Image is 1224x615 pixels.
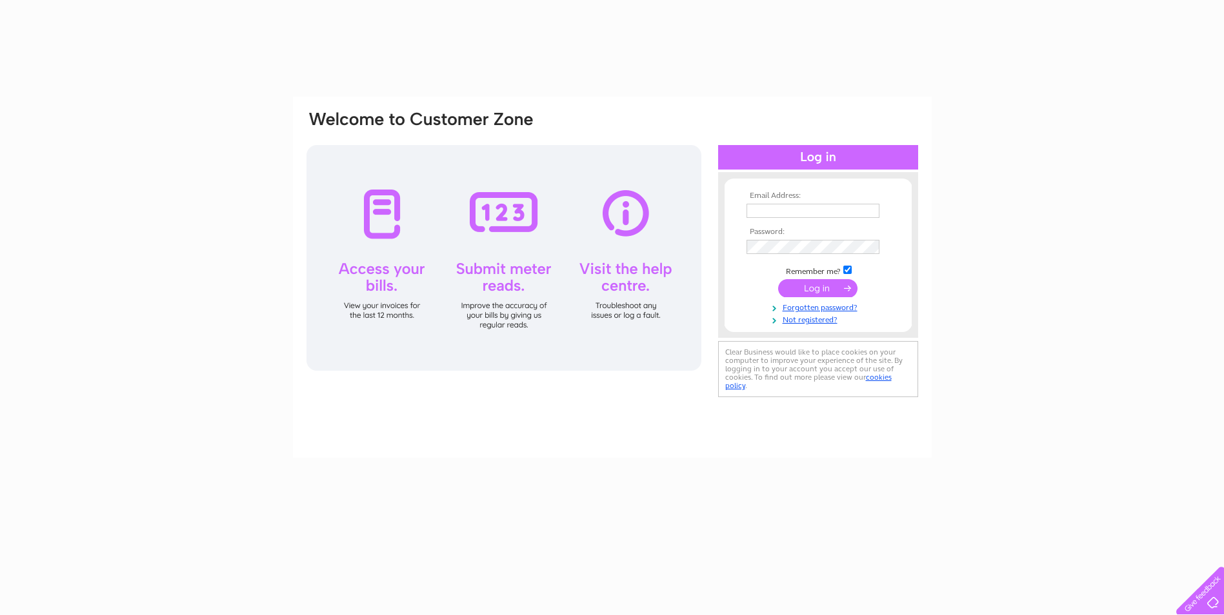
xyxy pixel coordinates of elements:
[725,373,892,390] a: cookies policy
[778,279,858,297] input: Submit
[743,264,893,277] td: Remember me?
[718,341,918,397] div: Clear Business would like to place cookies on your computer to improve your experience of the sit...
[743,228,893,237] th: Password:
[743,191,893,200] th: Email Address:
[747,313,893,325] a: Not registered?
[747,300,893,313] a: Forgotten password?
